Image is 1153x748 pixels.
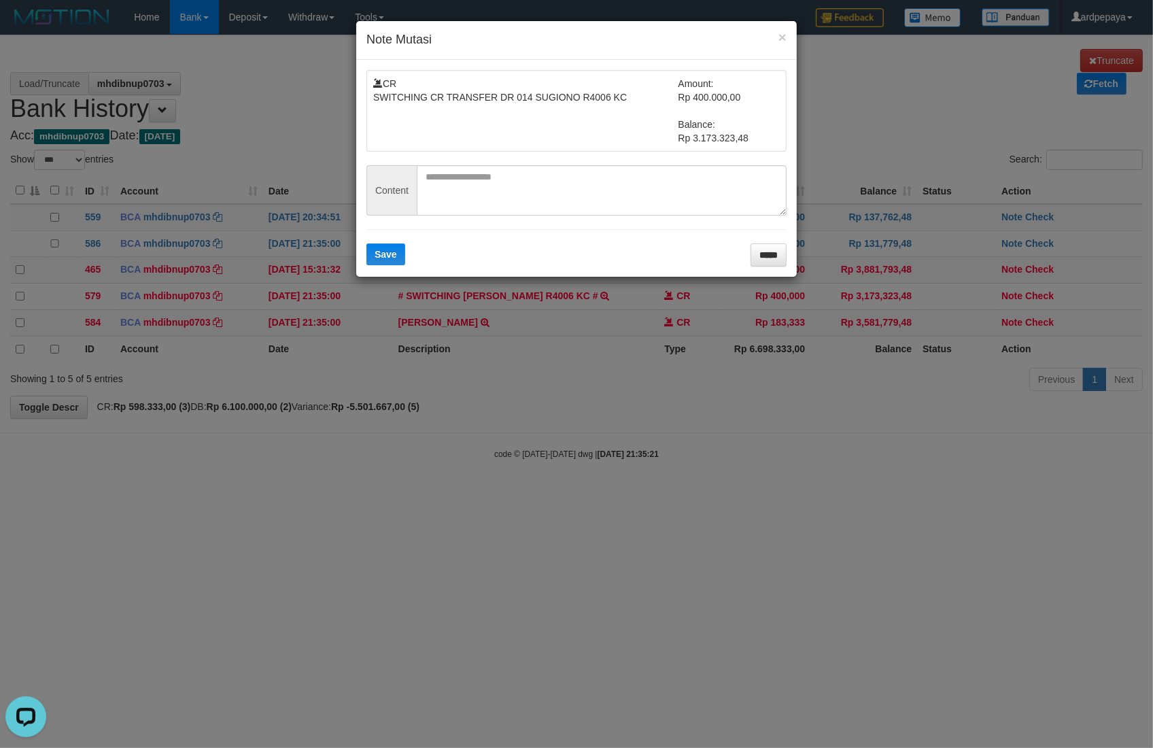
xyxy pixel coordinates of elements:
[5,5,46,46] button: Open LiveChat chat widget
[678,77,780,145] td: Amount: Rp 400.000,00 Balance: Rp 3.173.323,48
[366,31,787,49] h4: Note Mutasi
[373,77,678,145] td: CR SWITCHING CR TRANSFER DR 014 SUGIONO R4006 KC
[366,243,405,265] button: Save
[778,30,787,44] button: ×
[366,165,417,216] span: Content
[375,249,397,260] span: Save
